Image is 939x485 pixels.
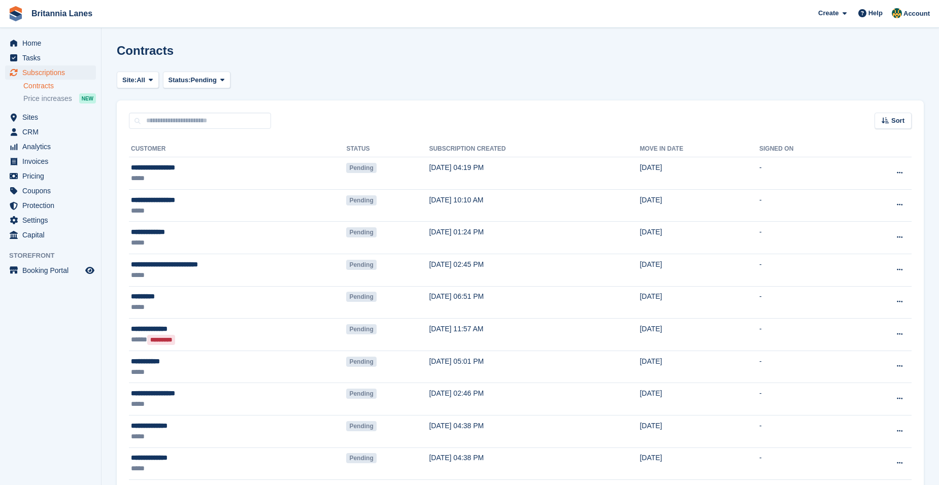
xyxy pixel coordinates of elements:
th: Signed on [759,141,853,157]
a: Contracts [23,81,96,91]
td: - [759,286,853,319]
span: Storefront [9,251,101,261]
td: - [759,415,853,447]
span: Pending [346,324,376,334]
span: Pending [346,227,376,237]
span: Help [868,8,883,18]
a: menu [5,51,96,65]
span: Pending [346,260,376,270]
a: menu [5,36,96,50]
td: [DATE] 04:19 PM [429,157,640,190]
td: [DATE] 02:45 PM [429,254,640,286]
th: Subscription created [429,141,640,157]
a: menu [5,140,96,154]
th: Customer [129,141,346,157]
td: - [759,351,853,383]
td: [DATE] [640,157,759,190]
th: Move in date [640,141,759,157]
td: [DATE] 04:38 PM [429,447,640,480]
a: menu [5,228,96,242]
span: Price increases [23,94,72,103]
td: [DATE] [640,189,759,222]
td: [DATE] [640,254,759,286]
td: [DATE] [640,415,759,447]
td: [DATE] 04:38 PM [429,415,640,447]
span: Site: [122,75,137,85]
a: menu [5,65,96,80]
td: [DATE] [640,222,759,254]
button: Site: All [117,72,159,88]
span: Sort [891,116,904,126]
td: [DATE] 11:57 AM [429,319,640,351]
div: NEW [79,93,96,103]
span: Tasks [22,51,83,65]
td: [DATE] [640,383,759,415]
td: [DATE] 05:01 PM [429,351,640,383]
span: Pending [346,453,376,463]
td: - [759,383,853,415]
span: Subscriptions [22,65,83,80]
td: [DATE] 02:46 PM [429,383,640,415]
span: Pricing [22,169,83,183]
a: menu [5,213,96,227]
span: Invoices [22,154,83,168]
a: Price increases NEW [23,93,96,104]
td: [DATE] [640,351,759,383]
a: menu [5,110,96,124]
td: [DATE] [640,447,759,480]
span: Capital [22,228,83,242]
td: [DATE] [640,286,759,319]
span: Pending [346,357,376,367]
td: [DATE] [640,319,759,351]
span: Booking Portal [22,263,83,278]
a: menu [5,125,96,139]
td: - [759,157,853,190]
h1: Contracts [117,44,174,57]
span: Home [22,36,83,50]
a: menu [5,184,96,198]
a: menu [5,154,96,168]
span: Pending [346,421,376,431]
span: Status: [169,75,191,85]
td: [DATE] 10:10 AM [429,189,640,222]
a: menu [5,169,96,183]
a: menu [5,263,96,278]
span: CRM [22,125,83,139]
td: - [759,447,853,480]
td: - [759,254,853,286]
span: Pending [346,292,376,302]
span: Analytics [22,140,83,154]
span: Pending [191,75,217,85]
th: Status [346,141,429,157]
span: Coupons [22,184,83,198]
a: Preview store [84,264,96,276]
td: [DATE] 06:51 PM [429,286,640,319]
button: Status: Pending [163,72,230,88]
span: Protection [22,198,83,213]
td: - [759,319,853,351]
td: - [759,222,853,254]
img: stora-icon-8386f47178a22dfd0bd8f6a31ec36ba5ce8667c1dd55bd0f319d3a0aa187defe.svg [8,6,23,21]
td: [DATE] 01:24 PM [429,222,640,254]
span: All [137,75,145,85]
span: Sites [22,110,83,124]
td: - [759,189,853,222]
span: Pending [346,195,376,205]
span: Pending [346,163,376,173]
span: Create [818,8,839,18]
a: menu [5,198,96,213]
span: Pending [346,389,376,399]
span: Settings [22,213,83,227]
a: Britannia Lanes [27,5,96,22]
img: Sarah Lane [892,8,902,18]
span: Account [903,9,930,19]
